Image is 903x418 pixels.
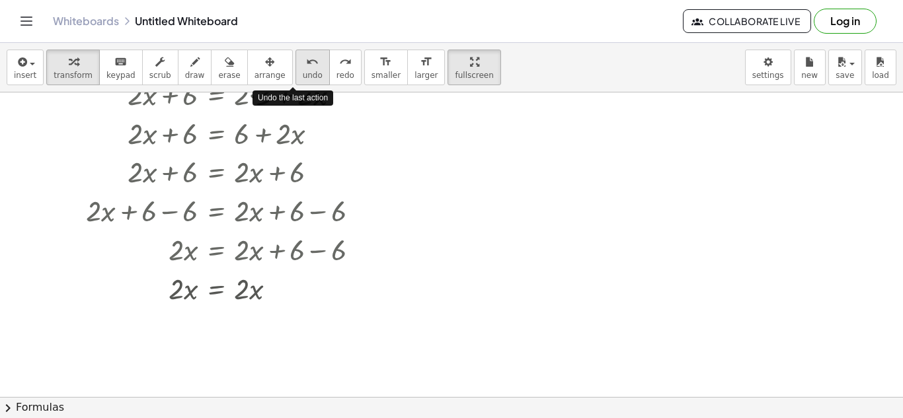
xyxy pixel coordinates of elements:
i: undo [306,54,319,70]
button: arrange [247,50,293,85]
span: redo [336,71,354,80]
div: Undo the last action [253,90,333,106]
span: load [872,71,889,80]
button: fullscreen [448,50,500,85]
button: Toggle navigation [16,11,37,32]
button: keyboardkeypad [99,50,143,85]
button: load [865,50,896,85]
span: save [836,71,854,80]
span: arrange [255,71,286,80]
span: larger [414,71,438,80]
span: scrub [149,71,171,80]
button: format_sizesmaller [364,50,408,85]
span: settings [752,71,784,80]
span: keypad [106,71,136,80]
button: new [794,50,826,85]
i: keyboard [114,54,127,70]
i: format_size [379,54,392,70]
button: redoredo [329,50,362,85]
button: Collaborate Live [683,9,811,33]
button: erase [211,50,247,85]
span: insert [14,71,36,80]
button: settings [745,50,791,85]
button: transform [46,50,100,85]
span: erase [218,71,240,80]
button: scrub [142,50,178,85]
i: redo [339,54,352,70]
span: transform [54,71,93,80]
button: undoundo [295,50,330,85]
span: new [801,71,818,80]
span: Collaborate Live [694,15,800,27]
span: undo [303,71,323,80]
button: draw [178,50,212,85]
i: format_size [420,54,432,70]
button: save [828,50,862,85]
button: format_sizelarger [407,50,445,85]
a: Whiteboards [53,15,119,28]
span: draw [185,71,205,80]
span: smaller [372,71,401,80]
button: insert [7,50,44,85]
span: fullscreen [455,71,493,80]
button: Log in [814,9,877,34]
